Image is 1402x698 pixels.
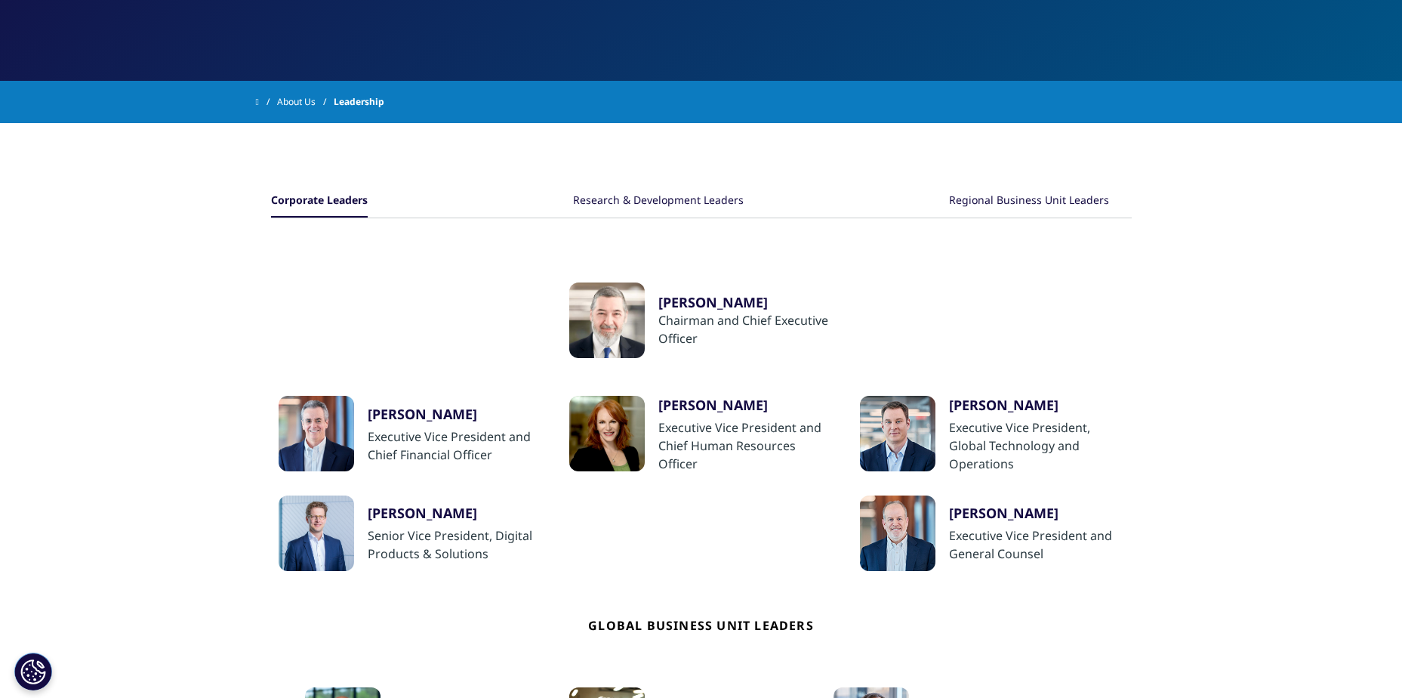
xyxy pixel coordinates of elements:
[949,185,1109,218] button: Regional Business Unit Leaders
[949,418,1124,473] div: Executive Vice President, Global Technology and Operations
[949,504,1124,522] div: [PERSON_NAME]
[949,396,1124,418] a: [PERSON_NAME]
[368,527,543,563] div: Senior Vice President, Digital Products & Solutions
[368,504,543,522] div: [PERSON_NAME]
[949,527,1124,563] div: Executive Vice President and General Counsel
[949,396,1124,414] div: [PERSON_NAME]
[658,396,833,418] a: [PERSON_NAME]
[14,653,52,690] button: Cookies Settings
[573,185,744,218] button: Research & Development Leaders
[368,428,543,464] div: Executive Vice President and Chief Financial Officer
[588,571,814,687] h4: Global Business Unit Leaders
[277,88,334,116] a: About Us
[368,504,543,527] a: [PERSON_NAME]
[658,311,833,347] div: Chairman and Chief Executive Officer
[368,405,543,428] a: [PERSON_NAME]
[658,293,833,311] a: [PERSON_NAME]
[658,396,833,414] div: [PERSON_NAME]
[271,185,368,218] button: Corporate Leaders
[949,504,1124,527] a: [PERSON_NAME]
[658,418,833,473] div: Executive Vice President and Chief Human Resources Officer
[334,88,384,116] span: Leadership
[368,405,543,423] div: [PERSON_NAME]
